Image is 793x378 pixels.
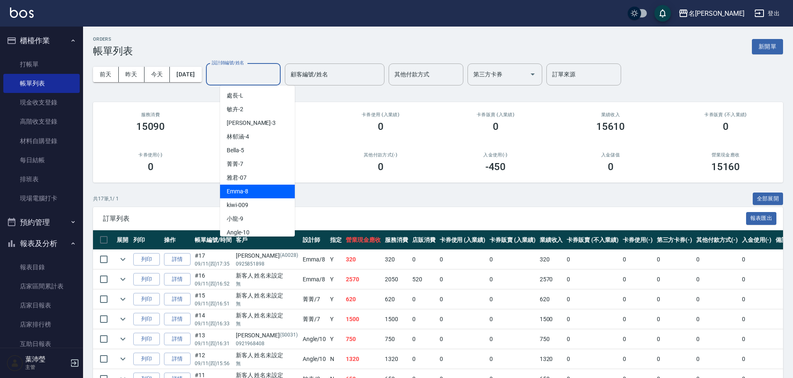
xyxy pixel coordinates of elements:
[378,161,384,173] h3: 0
[195,320,232,327] p: 09/11 (四) 16:33
[538,230,565,250] th: 業績收入
[746,214,777,222] a: 報表匯出
[328,230,344,250] th: 指定
[236,351,299,360] div: 新客人 姓名未設定
[227,160,243,168] span: 菁菁 -7
[526,68,539,81] button: Open
[538,250,565,269] td: 320
[301,290,328,309] td: 菁菁 /7
[538,290,565,309] td: 620
[694,230,740,250] th: 其他付款方式(-)
[383,250,410,269] td: 320
[236,260,299,268] p: 0925851898
[3,296,80,315] a: 店家日報表
[383,290,410,309] td: 620
[227,215,243,223] span: 小龍 -9
[438,310,488,329] td: 0
[538,310,565,329] td: 1500
[740,230,774,250] th: 入金使用(-)
[694,310,740,329] td: 0
[565,270,620,289] td: 0
[195,280,232,288] p: 09/11 (四) 16:52
[93,45,133,57] h3: 帳單列表
[195,260,232,268] p: 09/11 (四) 17:35
[227,119,276,127] span: [PERSON_NAME] -3
[3,30,80,51] button: 櫃檯作業
[565,250,620,269] td: 0
[227,187,248,196] span: Emma -8
[93,195,119,202] p: 共 17 筆, 1 / 1
[301,270,328,289] td: Emma /8
[487,310,538,329] td: 0
[621,310,655,329] td: 0
[328,270,344,289] td: Y
[563,112,658,117] h2: 業績收入
[565,230,620,250] th: 卡券販賣 (不入業績)
[115,230,131,250] th: 展開
[164,313,191,326] a: 詳情
[103,215,746,223] span: 訂單列表
[438,270,488,289] td: 0
[117,313,129,325] button: expand row
[103,112,198,117] h3: 服務消費
[193,290,234,309] td: #15
[164,253,191,266] a: 詳情
[344,329,383,349] td: 750
[723,121,729,132] h3: 0
[410,329,438,349] td: 0
[301,329,328,349] td: Angle /10
[621,230,655,250] th: 卡券使用(-)
[383,310,410,329] td: 1500
[280,331,298,340] p: (S0031)
[133,353,160,366] button: 列印
[675,5,748,22] button: 名[PERSON_NAME]
[218,152,313,158] h2: 第三方卡券(-)
[227,91,243,100] span: 處長 -L
[344,290,383,309] td: 620
[218,112,313,117] h2: 店販消費
[565,349,620,369] td: 0
[195,360,232,367] p: 09/11 (四) 15:56
[133,333,160,346] button: 列印
[133,253,160,266] button: 列印
[655,310,695,329] td: 0
[117,253,129,266] button: expand row
[193,329,234,349] td: #13
[236,271,299,280] div: 新客人 姓名未設定
[448,152,543,158] h2: 入金使用(-)
[383,270,410,289] td: 2050
[678,112,773,117] h2: 卡券販賣 (不入業績)
[694,329,740,349] td: 0
[3,277,80,296] a: 店家區間累計表
[448,112,543,117] h2: 卡券販賣 (入業績)
[410,290,438,309] td: 0
[227,201,248,210] span: kiwi -009
[10,7,34,18] img: Logo
[740,290,774,309] td: 0
[563,152,658,158] h2: 入金儲值
[438,329,488,349] td: 0
[227,173,247,182] span: 雅君 -07
[487,349,538,369] td: 0
[596,121,625,132] h3: 15610
[193,349,234,369] td: #12
[193,310,234,329] td: #14
[493,121,499,132] h3: 0
[164,293,191,306] a: 詳情
[751,6,783,21] button: 登出
[694,250,740,269] td: 0
[117,293,129,305] button: expand row
[438,250,488,269] td: 0
[301,230,328,250] th: 設計師
[236,331,299,340] div: [PERSON_NAME]
[621,349,655,369] td: 0
[3,315,80,334] a: 店家排行榜
[694,270,740,289] td: 0
[621,270,655,289] td: 0
[487,290,538,309] td: 0
[236,280,299,288] p: 無
[3,151,80,170] a: 每日結帳
[694,290,740,309] td: 0
[410,349,438,369] td: 0
[212,60,244,66] label: 設計師編號/姓名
